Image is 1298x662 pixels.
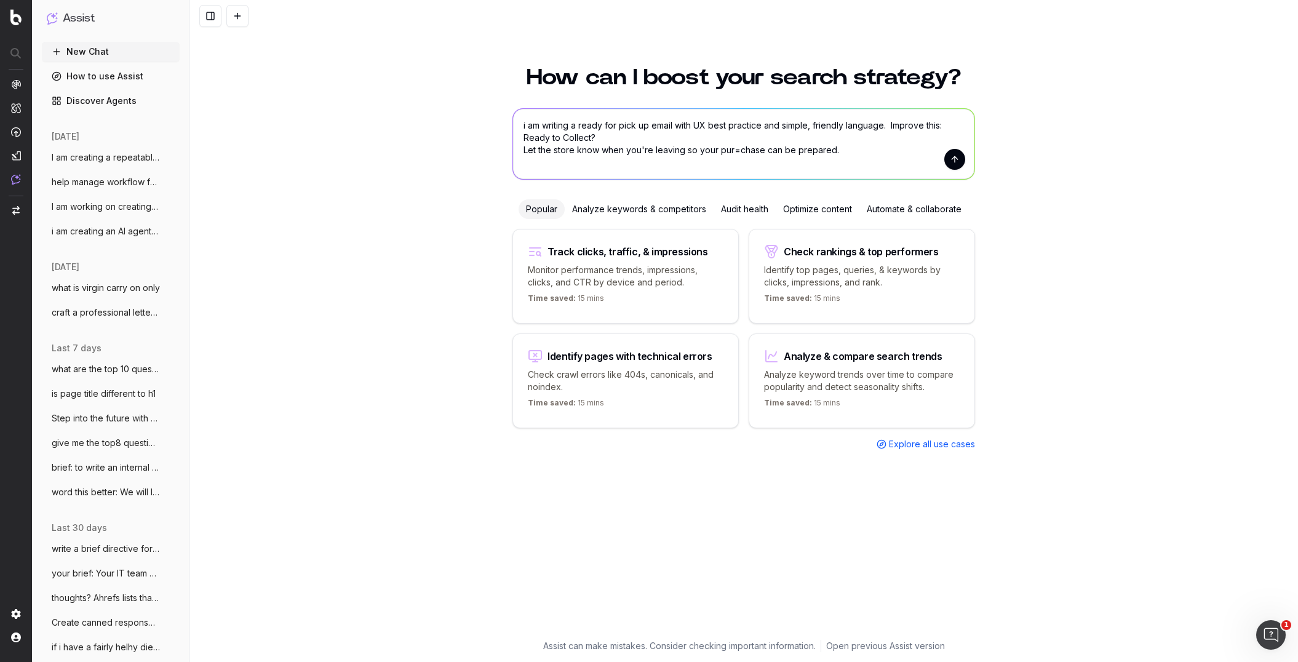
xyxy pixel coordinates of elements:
[42,539,180,559] button: write a brief directive for a staff memb
[565,199,714,219] div: Analyze keywords & competitors
[784,351,942,361] div: Analyze & compare search trends
[52,225,160,237] span: i am creating an AI agent for seo conten
[42,197,180,217] button: I am working on creating sub category co
[42,482,180,502] button: word this better: We will look at having
[52,151,160,164] span: I am creating a repeatable prompt to gen
[52,342,102,354] span: last 7 days
[42,409,180,428] button: Step into the future with Wi-Fi 7! From
[543,640,816,652] p: Assist can make mistakes. Consider checking important information.
[42,637,180,657] button: if i have a fairly helhy diet is one act
[764,398,812,407] span: Time saved:
[1281,620,1291,630] span: 1
[528,293,604,308] p: 15 mins
[52,412,160,425] span: Step into the future with Wi-Fi 7! From
[52,641,160,653] span: if i have a fairly helhy diet is one act
[52,130,79,143] span: [DATE]
[42,613,180,632] button: Create canned response to customers/stor
[42,66,180,86] a: How to use Assist
[52,543,160,555] span: write a brief directive for a staff memb
[52,261,79,273] span: [DATE]
[42,148,180,167] button: I am creating a repeatable prompt to gen
[859,199,969,219] div: Automate & collaborate
[42,588,180,608] button: thoughts? Ahrefs lists that all non-bran
[42,172,180,192] button: help manage workflow for this - includin
[52,282,160,294] span: what is virgin carry on only
[528,369,723,393] p: Check crawl errors like 404s, canonicals, and noindex.
[714,199,776,219] div: Audit health
[42,91,180,111] a: Discover Agents
[764,293,812,303] span: Time saved:
[42,42,180,62] button: New Chat
[877,438,975,450] a: Explore all use cases
[547,351,712,361] div: Identify pages with technical errors
[784,247,939,257] div: Check rankings & top performers
[512,66,975,89] h1: How can I boost your search strategy?
[52,567,160,580] span: your brief: Your IT team have limited ce
[528,398,604,413] p: 15 mins
[47,12,58,24] img: Assist
[11,632,21,642] img: My account
[519,199,565,219] div: Popular
[42,564,180,583] button: your brief: Your IT team have limited ce
[52,592,160,604] span: thoughts? Ahrefs lists that all non-bran
[63,10,95,27] h1: Assist
[513,109,974,179] textarea: i am writing a ready for pick up email with UX best practice and simple, friendly language. Impro...
[52,461,160,474] span: brief: to write an internal comms update
[764,264,960,289] p: Identify top pages, queries, & keywords by clicks, impressions, and rank.
[52,363,160,375] span: what are the top 10 questions that shoul
[52,306,160,319] span: craft a professional letter for chargepb
[826,640,945,652] a: Open previous Assist version
[764,398,840,413] p: 15 mins
[11,609,21,619] img: Setting
[776,199,859,219] div: Optimize content
[528,293,576,303] span: Time saved:
[42,221,180,241] button: i am creating an AI agent for seo conten
[42,384,180,404] button: is page title different to h1
[764,369,960,393] p: Analyze keyword trends over time to compare popularity and detect seasonality shifts.
[764,293,840,308] p: 15 mins
[47,10,175,27] button: Assist
[11,127,21,137] img: Activation
[52,522,107,534] span: last 30 days
[528,264,723,289] p: Monitor performance trends, impressions, clicks, and CTR by device and period.
[52,176,160,188] span: help manage workflow for this - includin
[10,9,22,25] img: Botify logo
[889,438,975,450] span: Explore all use cases
[12,206,20,215] img: Switch project
[42,303,180,322] button: craft a professional letter for chargepb
[42,359,180,379] button: what are the top 10 questions that shoul
[11,79,21,89] img: Analytics
[42,278,180,298] button: what is virgin carry on only
[42,458,180,477] button: brief: to write an internal comms update
[42,433,180,453] button: give me the top8 questions from this Als
[11,151,21,161] img: Studio
[11,174,21,185] img: Assist
[52,616,160,629] span: Create canned response to customers/stor
[528,398,576,407] span: Time saved:
[11,103,21,113] img: Intelligence
[547,247,708,257] div: Track clicks, traffic, & impressions
[52,201,160,213] span: I am working on creating sub category co
[52,437,160,449] span: give me the top8 questions from this Als
[52,388,156,400] span: is page title different to h1
[1256,620,1286,650] iframe: Intercom live chat
[52,486,160,498] span: word this better: We will look at having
